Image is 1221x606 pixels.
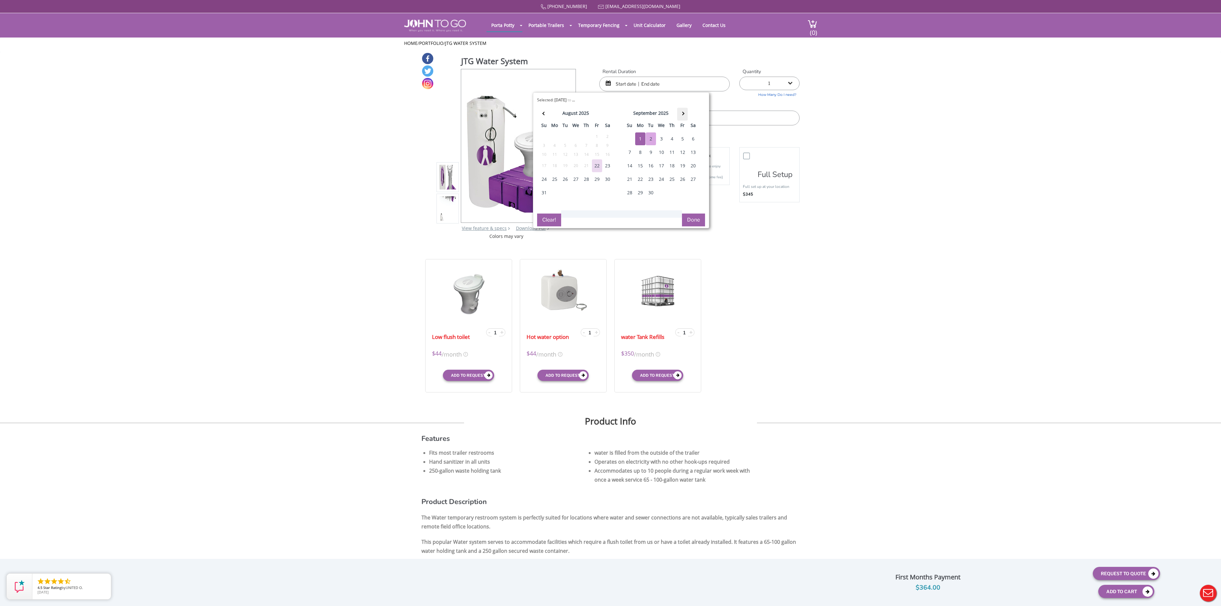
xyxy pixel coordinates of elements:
div: 18 [667,159,677,172]
li: Operates on electricity with no other hook-ups required [594,457,752,466]
div: 14 [625,159,635,172]
span: /month [536,349,556,358]
div: 21 [581,162,592,169]
span: Selected: [537,97,553,103]
th: mo [635,121,645,132]
a: Instagram [422,78,433,89]
p: This popular Water system serves to accommodate facilities which require a flush toilet from us o... [421,536,800,557]
li: 250-gallon waste holding tank [429,466,587,475]
div: First Months Payment [768,572,1088,583]
div: 2025 [579,109,589,118]
div: 3 [656,132,667,145]
a: Unit Calculator [629,19,670,31]
div: 27 [571,173,581,186]
button: Add to request [443,370,494,381]
th: tu [645,121,656,132]
a: Low flush toilet [432,332,470,341]
span: + [500,328,503,336]
img: Mail [598,5,604,9]
a: How Many Do I need? [739,90,800,97]
div: 30 [602,173,613,186]
h3: Features [421,435,800,442]
div: 5 [677,132,688,145]
a: [EMAIL_ADDRESS][DOMAIN_NAME] [605,3,680,9]
div: $364.00 [768,583,1088,593]
span: - [488,328,490,336]
li: Fits most trailer restrooms [429,448,587,457]
span: + [595,328,598,336]
div: 22 [635,173,645,186]
label: Quantity [739,68,800,75]
th: su [539,121,549,132]
div: 20 [571,162,581,169]
div: 12 [560,151,570,158]
button: Done [682,214,705,226]
div: 4 [550,142,560,149]
th: th [581,121,592,132]
button: Add to request [537,370,589,381]
div: 26 [677,173,688,186]
div: 7 [625,146,635,159]
img: icon [463,352,468,357]
div: 2 [602,133,613,140]
b: [DATE] [554,97,567,103]
div: 30 [646,186,656,199]
div: 4 [667,132,677,145]
img: Review Rating [13,580,26,593]
a: Twitter [422,65,433,77]
a: Contact Us [698,19,730,31]
div: 28 [625,186,635,199]
div: 19 [560,162,570,169]
th: we [656,121,667,132]
span: 4.5 [37,585,42,590]
a: Download Pdf [516,225,546,231]
span: $44 [432,349,442,358]
li:  [37,577,45,585]
div: 12 [677,146,688,159]
img: 29 [537,267,589,319]
div: august [562,109,577,118]
span: + [689,328,693,336]
div: 25 [667,173,677,186]
img: cart a [808,20,817,28]
a: Portable Trailers [524,19,569,31]
div: 8 [592,142,602,149]
div: 16 [602,151,613,158]
img: JOHN to go [404,20,466,32]
li:  [57,577,65,585]
a: Porta Potty [486,19,519,31]
span: $44 [527,349,536,358]
div: 13 [688,146,698,159]
th: th [667,121,677,132]
span: UNITED O. [66,585,83,590]
li: water is filled from the outside of the trailer [594,448,752,457]
li:  [44,577,51,585]
span: by [37,586,106,590]
th: we [570,121,581,132]
strong: $345 [743,191,753,197]
div: 13 [571,151,581,158]
button: Request To Quote [1093,567,1160,580]
ul: / / [404,40,817,46]
div: 14 [581,151,592,158]
a: JTG Water System [445,40,486,46]
b: ... [572,97,575,103]
span: /month [634,349,654,358]
div: 23 [646,173,656,186]
div: 22 [592,159,602,172]
label: Rental Duration [599,68,730,75]
div: 3 [539,142,549,149]
a: Home [404,40,418,46]
div: 17 [656,159,667,172]
th: sa [688,121,698,132]
span: [DATE] [37,590,49,594]
th: fr [677,121,688,132]
span: /month [442,349,462,358]
div: 16 [646,159,656,172]
th: fr [592,121,602,132]
div: 15 [635,159,645,172]
img: icon [656,352,660,357]
li: Hand sanitizer in all units [429,457,587,466]
span: $350 [621,349,634,358]
div: 21 [625,173,635,186]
